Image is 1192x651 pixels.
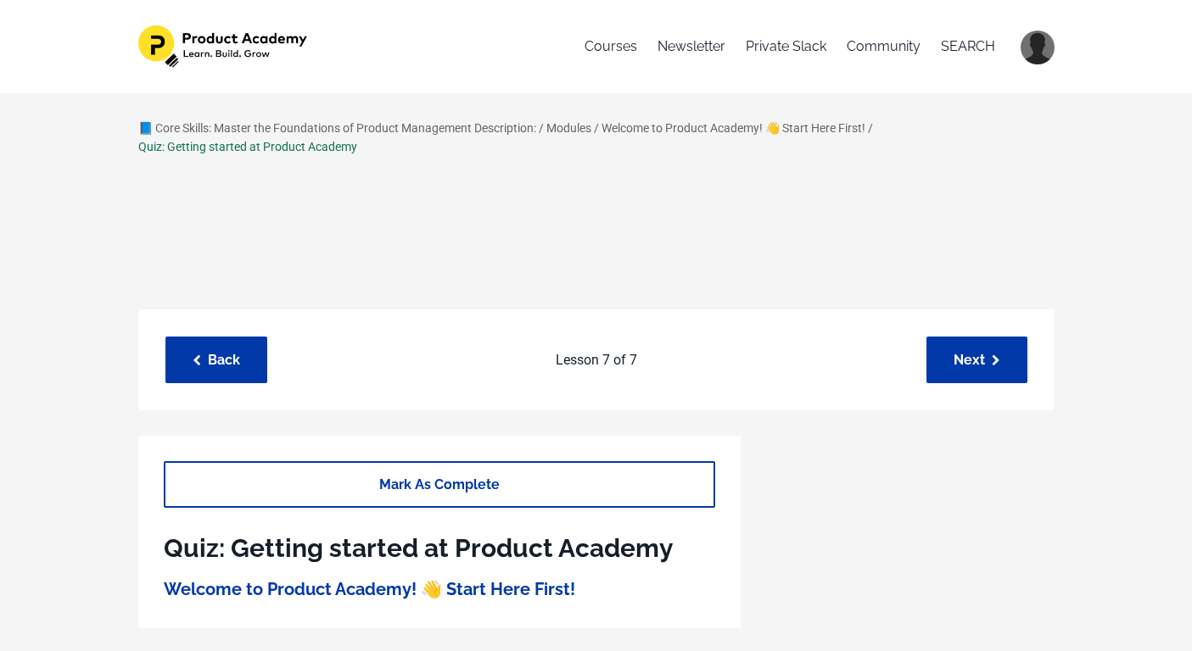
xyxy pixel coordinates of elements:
[165,337,267,383] a: Back
[539,119,544,137] div: /
[746,25,826,68] a: Private Slack
[138,25,311,68] img: 1e4575b-f30f-f7bc-803-1053f84514_582dc3fb-c1b0-4259-95ab-5487f20d86c3.png
[164,528,715,569] h1: Quiz: Getting started at Product Academy
[658,25,725,68] a: Newsletter
[594,119,599,137] div: /
[602,121,865,135] a: Welcome to Product Academy! 👋 Start Here First!
[847,25,921,68] a: Community
[546,121,591,135] a: Modules
[164,579,575,599] a: Welcome to Product Academy! 👋 Start Here First!
[276,349,918,371] p: Lesson 7 of 7
[138,121,536,135] a: 📘 Core Skills: Master the Foundations of Product Management Description:
[1021,31,1055,64] img: c7898df7eb4d7034a7104efd53814500
[926,337,1027,383] a: Next
[941,25,995,68] a: SEARCH
[164,461,715,508] a: Mark As Complete
[868,119,873,137] div: /
[585,25,637,68] a: Courses
[138,137,357,156] div: Quiz: Getting started at Product Academy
